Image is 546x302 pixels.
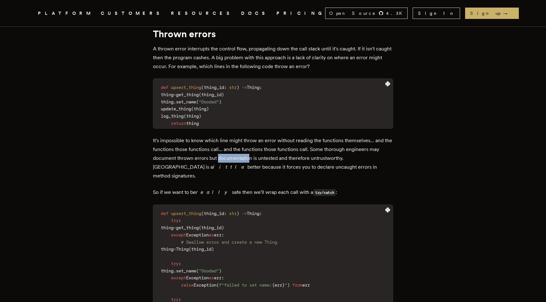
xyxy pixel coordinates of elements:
span: ) [287,282,290,287]
span: : [224,211,227,216]
span: Exception [186,232,209,237]
span: try [171,261,179,266]
span: : [179,261,181,266]
p: So if we want to be safe then we'll wrap each call with a : [153,188,393,197]
span: ) [211,247,214,252]
span: err [214,232,221,237]
span: ) [219,99,221,104]
span: ) [206,106,209,111]
span: thing [161,99,173,104]
h1: Thrown errors [153,28,393,39]
span: thing [186,121,199,126]
span: return [171,121,186,126]
span: thing [161,268,173,273]
span: err [302,282,310,287]
span: : [221,275,224,280]
span: Thing [176,247,189,252]
p: A thrown error interrupts the control flow, propagating down the call stack until it's caught. If... [153,44,393,71]
span: except [171,275,186,280]
span: RESOURCES [171,9,234,17]
span: upsert_thing [171,211,201,216]
em: little [213,164,247,170]
span: " [285,282,287,287]
span: thing_id [201,225,221,230]
span: upsert_thing [171,85,201,90]
a: Sign In [413,8,460,19]
span: Thing [247,211,259,216]
span: thing [161,225,173,230]
span: thing [161,247,173,252]
span: ) [237,85,239,90]
span: try [171,218,179,223]
span: err [275,282,282,287]
span: - [242,85,244,90]
span: as [209,232,214,237]
span: try [171,297,179,302]
span: get_thing [176,92,199,97]
span: = [173,225,176,230]
span: > [244,211,247,216]
a: Sign up [465,8,519,19]
span: ( [201,85,204,90]
span: = [173,247,176,252]
span: thing [161,92,173,97]
a: PRICING [276,9,325,17]
span: ( [184,113,186,119]
span: ) [221,92,224,97]
span: f"failed to set name: [219,282,272,287]
span: = [173,92,176,97]
span: ( [199,225,201,230]
span: ( [196,268,199,273]
span: update_thing [161,106,191,111]
span: Thing [247,85,259,90]
span: thing [186,113,199,119]
span: { [272,282,275,287]
span: thing_id [201,92,221,97]
span: ( [201,211,204,216]
span: ( [191,106,194,111]
span: : [224,85,227,90]
span: } [282,282,285,287]
span: thing_id [191,247,211,252]
span: . [173,99,176,104]
span: def [161,85,168,90]
span: get_thing [176,225,199,230]
span: as [209,275,214,280]
span: set_name [176,99,196,104]
span: ) [237,211,239,216]
span: ( [189,247,191,252]
span: : [179,297,181,302]
span: . [173,268,176,273]
span: - [242,211,244,216]
span: Exception [194,282,216,287]
a: CUSTOMERS [101,9,163,17]
span: ( [216,282,219,287]
span: thing [194,106,206,111]
span: 4.3 K [386,10,406,16]
span: : [221,232,224,237]
span: log_thing [161,113,184,119]
span: set_name [176,268,196,273]
code: try/catch [313,189,336,196]
span: > [244,85,247,90]
span: str [229,85,237,90]
span: thing_id [204,85,224,90]
span: ( [196,99,199,104]
a: DOCS [241,9,269,17]
em: really [196,189,232,195]
span: str [229,211,237,216]
span: "Doodad" [199,268,219,273]
span: from [292,282,302,287]
span: def [161,211,168,216]
span: "Doodad" [199,99,219,104]
span: err [214,275,221,280]
span: ) [199,113,201,119]
span: ) [221,225,224,230]
span: ) [219,268,221,273]
button: PLATFORM [38,9,93,17]
p: It's impossible to know which line might throw an error without reading the functions themselves.... [153,136,393,180]
span: Exception [186,275,209,280]
span: → [503,10,514,16]
span: : [179,218,181,223]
